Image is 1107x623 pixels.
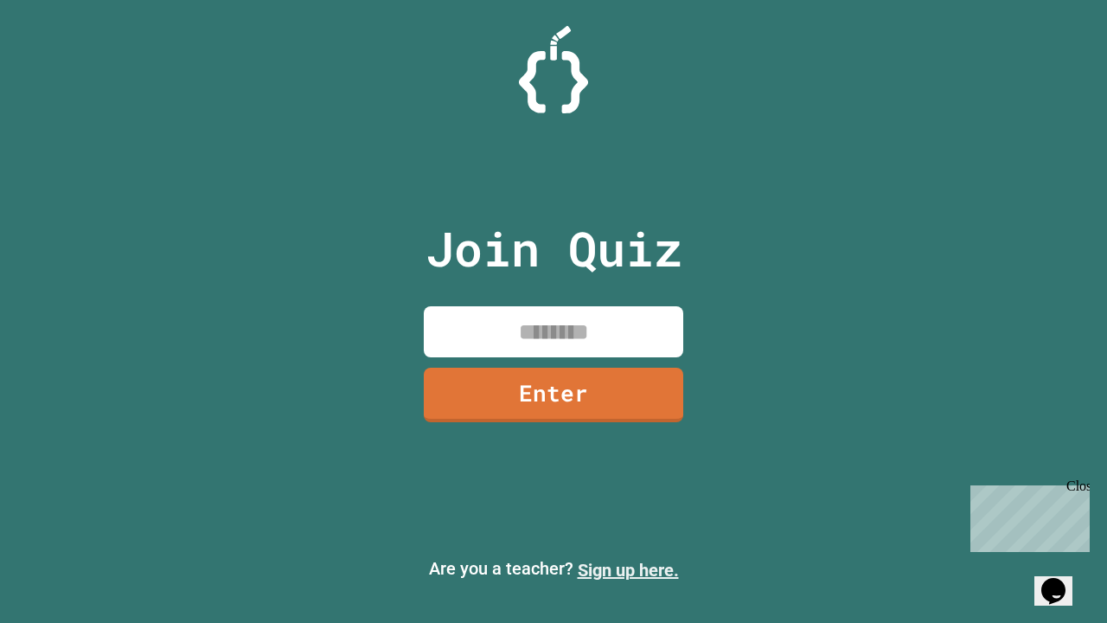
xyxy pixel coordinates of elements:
a: Enter [424,368,683,422]
div: Chat with us now!Close [7,7,119,110]
p: Join Quiz [426,213,682,285]
img: Logo.svg [519,26,588,113]
iframe: chat widget [1034,554,1090,606]
p: Are you a teacher? [14,556,1093,583]
iframe: chat widget [963,478,1090,552]
a: Sign up here. [578,560,679,581]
